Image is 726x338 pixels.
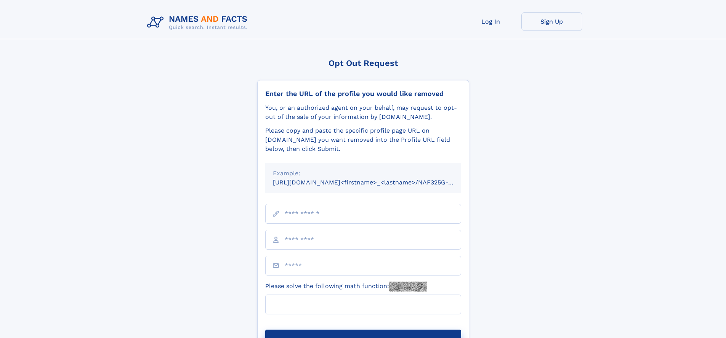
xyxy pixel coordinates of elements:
[521,12,582,31] a: Sign Up
[265,282,427,292] label: Please solve the following math function:
[257,58,469,68] div: Opt Out Request
[265,103,461,122] div: You, or an authorized agent on your behalf, may request to opt-out of the sale of your informatio...
[144,12,254,33] img: Logo Names and Facts
[273,179,476,186] small: [URL][DOMAIN_NAME]<firstname>_<lastname>/NAF325G-xxxxxxxx
[265,126,461,154] div: Please copy and paste the specific profile page URL on [DOMAIN_NAME] you want removed into the Pr...
[460,12,521,31] a: Log In
[273,169,454,178] div: Example:
[265,90,461,98] div: Enter the URL of the profile you would like removed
